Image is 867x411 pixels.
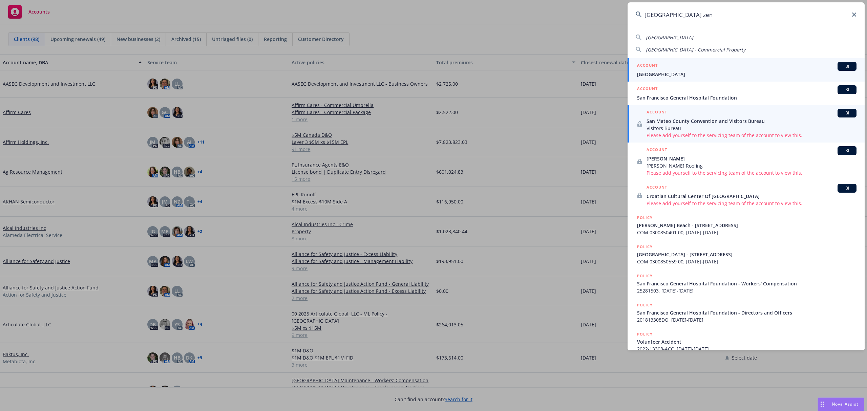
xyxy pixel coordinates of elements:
[637,287,857,294] span: 25281503, [DATE]-[DATE]
[647,146,667,154] h5: ACCOUNT
[628,327,865,356] a: POLICYVolunteer Accident2022-13308-ACC, [DATE]-[DATE]
[637,338,857,345] span: Volunteer Accident
[637,316,857,323] span: 201813308DO, [DATE]-[DATE]
[637,71,857,78] span: [GEOGRAPHIC_DATA]
[628,105,865,143] a: ACCOUNTBISan Mateo County Convention and Visitors BureauVisitors BureauPlease add yourself to the...
[637,229,857,236] span: COM 0300850401 00, [DATE]-[DATE]
[637,302,653,308] h5: POLICY
[637,258,857,265] span: COM 0300850559 00, [DATE]-[DATE]
[840,87,854,93] span: BI
[647,155,857,162] span: [PERSON_NAME]
[818,397,864,411] button: Nova Assist
[832,401,859,407] span: Nova Assist
[628,82,865,105] a: ACCOUNTBISan Francisco General Hospital Foundation
[628,58,865,82] a: ACCOUNTBI[GEOGRAPHIC_DATA]
[647,125,857,132] span: Visitors Bureau
[647,132,857,139] span: Please add yourself to the servicing team of the account to view this.
[637,251,857,258] span: [GEOGRAPHIC_DATA] - [STREET_ADDRESS]
[637,331,653,338] h5: POLICY
[647,193,857,200] span: Croatian Cultural Center Of [GEOGRAPHIC_DATA]
[840,63,854,69] span: BI
[647,117,857,125] span: San Mateo County Convention and Visitors Bureau
[628,2,865,27] input: Search...
[840,110,854,116] span: BI
[840,185,854,191] span: BI
[647,109,667,117] h5: ACCOUNT
[818,398,826,411] div: Drag to move
[637,85,658,93] h5: ACCOUNT
[646,46,745,53] span: [GEOGRAPHIC_DATA] - Commercial Property
[637,222,857,229] span: [PERSON_NAME] Beach - [STREET_ADDRESS]
[647,200,857,207] span: Please add yourself to the servicing team of the account to view this.
[628,269,865,298] a: POLICYSan Francisco General Hospital Foundation - Workers' Compensation25281503, [DATE]-[DATE]
[628,143,865,180] a: ACCOUNTBI[PERSON_NAME][PERSON_NAME] RoofingPlease add yourself to the servicing team of the accou...
[840,148,854,154] span: BI
[628,240,865,269] a: POLICY[GEOGRAPHIC_DATA] - [STREET_ADDRESS]COM 0300850559 00, [DATE]-[DATE]
[647,169,857,176] span: Please add yourself to the servicing team of the account to view this.
[647,184,667,192] h5: ACCOUNT
[637,309,857,316] span: San Francisco General Hospital Foundation - Directors and Officers
[647,162,857,169] span: [PERSON_NAME] Roofing
[637,280,857,287] span: San Francisco General Hospital Foundation - Workers' Compensation
[628,180,865,211] a: ACCOUNTBICroatian Cultural Center Of [GEOGRAPHIC_DATA]Please add yourself to the servicing team o...
[637,62,658,70] h5: ACCOUNT
[628,211,865,240] a: POLICY[PERSON_NAME] Beach - [STREET_ADDRESS]COM 0300850401 00, [DATE]-[DATE]
[637,273,653,279] h5: POLICY
[637,94,857,101] span: San Francisco General Hospital Foundation
[628,298,865,327] a: POLICYSan Francisco General Hospital Foundation - Directors and Officers201813308DO, [DATE]-[DATE]
[637,345,857,352] span: 2022-13308-ACC, [DATE]-[DATE]
[637,214,653,221] h5: POLICY
[637,243,653,250] h5: POLICY
[646,34,693,41] span: [GEOGRAPHIC_DATA]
